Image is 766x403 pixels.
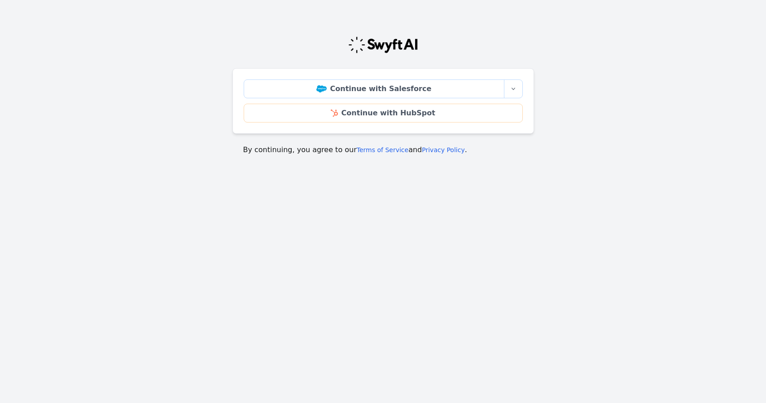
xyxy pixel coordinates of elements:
img: HubSpot [331,110,337,117]
img: Salesforce [316,85,327,92]
a: Privacy Policy [422,146,464,153]
a: Continue with HubSpot [244,104,523,123]
a: Continue with Salesforce [244,79,504,98]
img: Swyft Logo [348,36,419,54]
p: By continuing, you agree to our and . [243,145,523,155]
a: Terms of Service [357,146,408,153]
